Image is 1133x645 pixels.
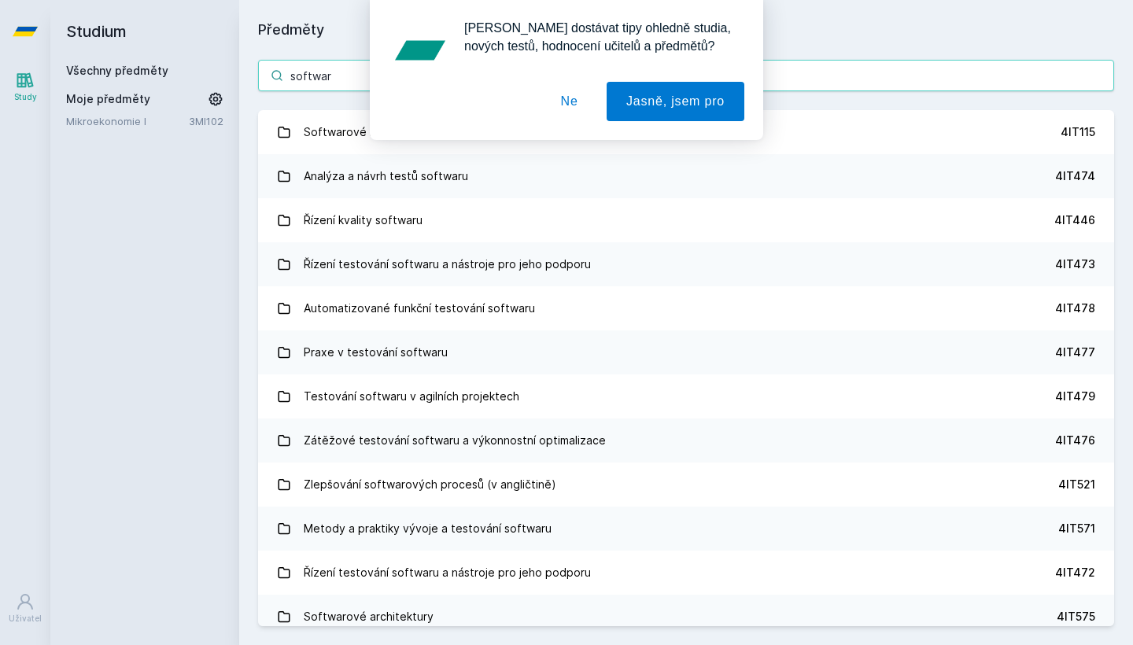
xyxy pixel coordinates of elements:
[304,337,448,368] div: Praxe v testování softwaru
[1055,300,1095,316] div: 4IT478
[304,293,535,324] div: Automatizované funkční testování softwaru
[541,82,598,121] button: Ne
[258,507,1114,551] a: Metody a praktiky vývoje a testování softwaru 4IT571
[1055,345,1095,360] div: 4IT477
[1054,212,1095,228] div: 4IT446
[258,198,1114,242] a: Řízení kvality softwaru 4IT446
[1055,168,1095,184] div: 4IT474
[258,374,1114,418] a: Testování softwaru v agilních projektech 4IT479
[1057,609,1095,625] div: 4IT575
[258,330,1114,374] a: Praxe v testování softwaru 4IT477
[389,19,452,82] img: notification icon
[258,463,1114,507] a: Zlepšování softwarových procesů (v angličtině) 4IT521
[258,242,1114,286] a: Řízení testování softwaru a nástroje pro jeho podporu 4IT473
[304,249,591,280] div: Řízení testování softwaru a nástroje pro jeho podporu
[3,584,47,632] a: Uživatel
[304,469,556,500] div: Zlepšování softwarových procesů (v angličtině)
[258,418,1114,463] a: Zátěžové testování softwaru a výkonnostní optimalizace 4IT476
[304,425,606,456] div: Zátěžové testování softwaru a výkonnostní optimalizace
[607,82,744,121] button: Jasně, jsem pro
[1058,521,1095,536] div: 4IT571
[1055,389,1095,404] div: 4IT479
[258,286,1114,330] a: Automatizované funkční testování softwaru 4IT478
[258,551,1114,595] a: Řízení testování softwaru a nástroje pro jeho podporu 4IT472
[304,381,519,412] div: Testování softwaru v agilních projektech
[1055,565,1095,580] div: 4IT472
[9,613,42,625] div: Uživatel
[304,160,468,192] div: Analýza a návrh testů softwaru
[304,205,423,236] div: Řízení kvality softwaru
[258,154,1114,198] a: Analýza a návrh testů softwaru 4IT474
[1058,477,1095,492] div: 4IT521
[258,595,1114,639] a: Softwarové architektury 4IT575
[304,601,434,632] div: Softwarové architektury
[304,513,552,544] div: Metody a praktiky vývoje a testování softwaru
[452,19,744,55] div: [PERSON_NAME] dostávat tipy ohledně studia, nových testů, hodnocení učitelů a předmětů?
[1055,256,1095,272] div: 4IT473
[1055,433,1095,448] div: 4IT476
[304,557,591,588] div: Řízení testování softwaru a nástroje pro jeho podporu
